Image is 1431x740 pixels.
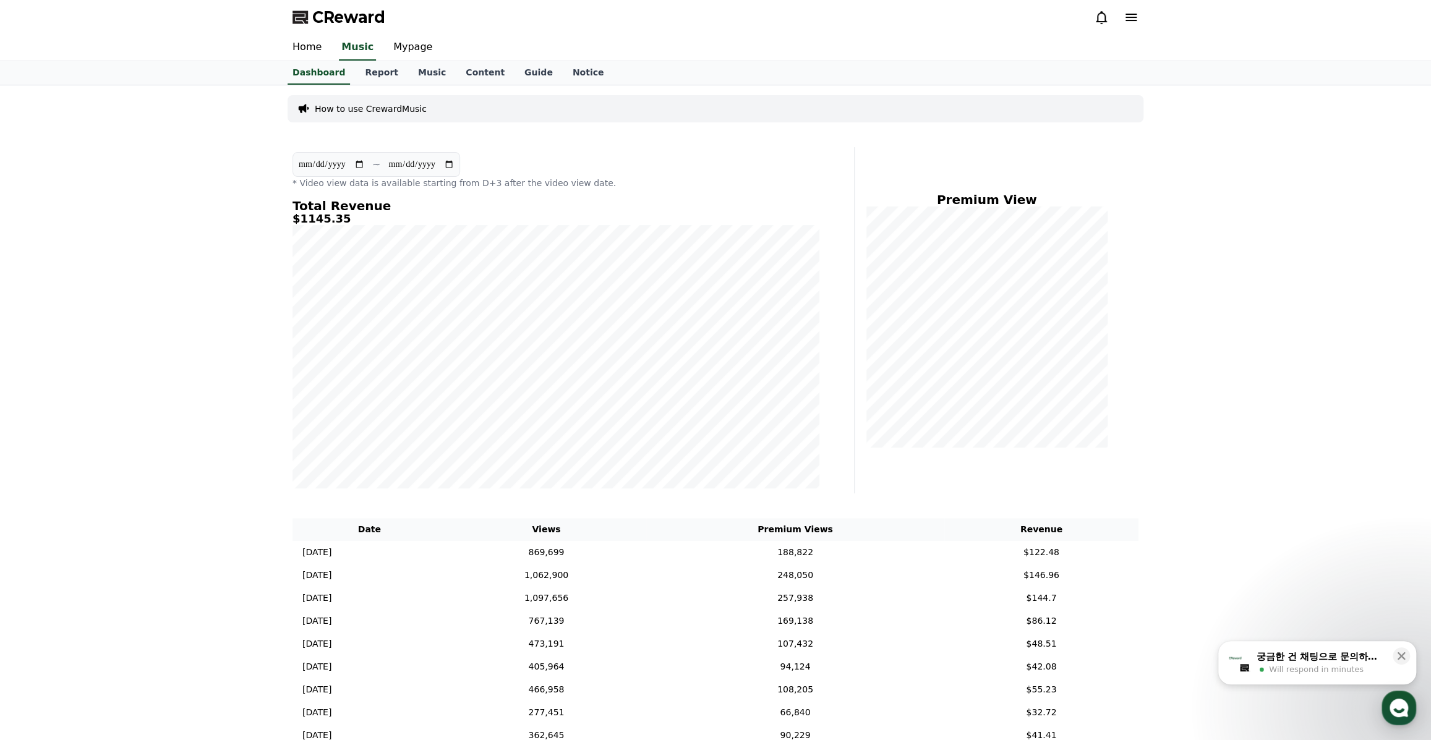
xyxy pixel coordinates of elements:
[82,392,160,423] a: Messages
[302,569,331,582] p: [DATE]
[293,518,446,541] th: Date
[646,610,944,632] td: 169,138
[302,546,331,559] p: [DATE]
[646,678,944,701] td: 108,205
[302,637,331,650] p: [DATE]
[646,701,944,724] td: 66,840
[865,193,1109,206] h4: Premium View
[646,632,944,655] td: 107,432
[283,35,331,61] a: Home
[4,392,82,423] a: Home
[408,61,456,85] a: Music
[646,564,944,587] td: 248,050
[383,35,442,61] a: Mypage
[944,518,1138,541] th: Revenue
[446,564,647,587] td: 1,062,900
[456,61,515,85] a: Content
[446,587,647,610] td: 1,097,656
[339,35,376,61] a: Music
[944,541,1138,564] td: $122.48
[355,61,408,85] a: Report
[160,392,237,423] a: Settings
[563,61,614,85] a: Notice
[446,678,647,701] td: 466,958
[646,541,944,564] td: 188,822
[646,518,944,541] th: Premium Views
[315,103,427,115] a: How to use CrewardMusic
[293,177,819,189] p: * Video view data is available starting from D+3 after the video view date.
[446,632,647,655] td: 473,191
[944,610,1138,632] td: $86.12
[302,683,331,696] p: [DATE]
[293,7,385,27] a: CReward
[32,410,53,420] span: Home
[646,587,944,610] td: 257,938
[103,411,139,421] span: Messages
[183,410,213,420] span: Settings
[446,701,647,724] td: 277,451
[944,587,1138,610] td: $144.7
[646,655,944,678] td: 94,124
[302,706,331,719] p: [DATE]
[944,564,1138,587] td: $146.96
[372,157,380,172] p: ~
[293,199,819,213] h4: Total Revenue
[293,213,819,225] h5: $1145.35
[302,660,331,673] p: [DATE]
[446,655,647,678] td: 405,964
[944,678,1138,701] td: $55.23
[944,701,1138,724] td: $32.72
[446,518,647,541] th: Views
[302,615,331,627] p: [DATE]
[446,541,647,564] td: 869,699
[312,7,385,27] span: CReward
[288,61,350,85] a: Dashboard
[446,610,647,632] td: 767,139
[944,632,1138,655] td: $48.51
[515,61,563,85] a: Guide
[302,592,331,605] p: [DATE]
[944,655,1138,678] td: $42.08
